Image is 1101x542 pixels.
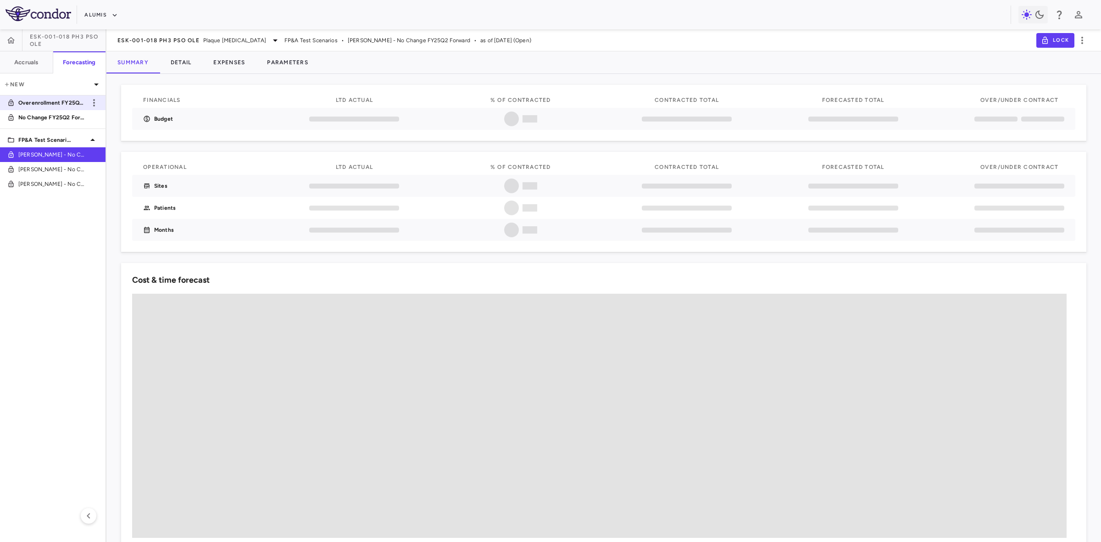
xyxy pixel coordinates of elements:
[18,165,86,173] span: [PERSON_NAME] - No Change FY25Q2 Forward
[18,113,86,122] p: No Change FY25Q2 Forward
[341,36,344,45] span: •
[14,58,38,67] h6: Accruals
[117,37,200,44] span: ESK-001-018 Ph3 PsO OLE
[655,97,719,103] span: Contracted Total
[154,182,167,190] p: Sites
[284,36,338,45] span: FP&A Test Scenarios
[106,51,160,73] button: Summary
[480,36,531,45] span: as of [DATE] (Open)
[336,164,373,170] span: LTD Actual
[160,51,203,73] button: Detail
[154,226,174,234] p: Months
[132,274,210,286] h6: Cost & time forecast
[474,36,477,45] span: •
[202,51,256,73] button: Expenses
[30,33,106,48] span: ESK-001-018 Ph3 PsO OLE
[655,164,719,170] span: Contracted Total
[84,8,118,22] button: Alumis
[18,180,86,188] span: [PERSON_NAME] - No Change FY25Q2 Forward
[980,164,1059,170] span: Over/Under Contract
[18,99,86,107] p: Overenrollment FY25Q2 Forward
[822,97,884,103] span: Forecasted Total
[6,6,71,21] img: logo-full-SnFGN8VE.png
[203,36,266,45] span: Plaque [MEDICAL_DATA]
[256,51,319,73] button: Parameters
[143,164,187,170] span: Operational
[980,97,1059,103] span: Over/Under Contract
[490,164,551,170] span: % of Contracted
[1036,33,1074,48] button: Lock
[143,97,181,103] span: Financials
[822,164,884,170] span: Forecasted Total
[154,204,176,212] p: Patients
[348,36,470,45] span: [PERSON_NAME] - No Change FY25Q2 Forward
[18,151,86,159] span: [PERSON_NAME] - No Change FY25Q2 Forward
[336,97,373,103] span: LTD actual
[4,80,91,89] p: New
[63,58,96,67] h6: Forecasting
[154,115,173,123] p: Budget
[18,136,72,144] p: FP&A Test Scenarios
[490,97,551,103] span: % of Contracted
